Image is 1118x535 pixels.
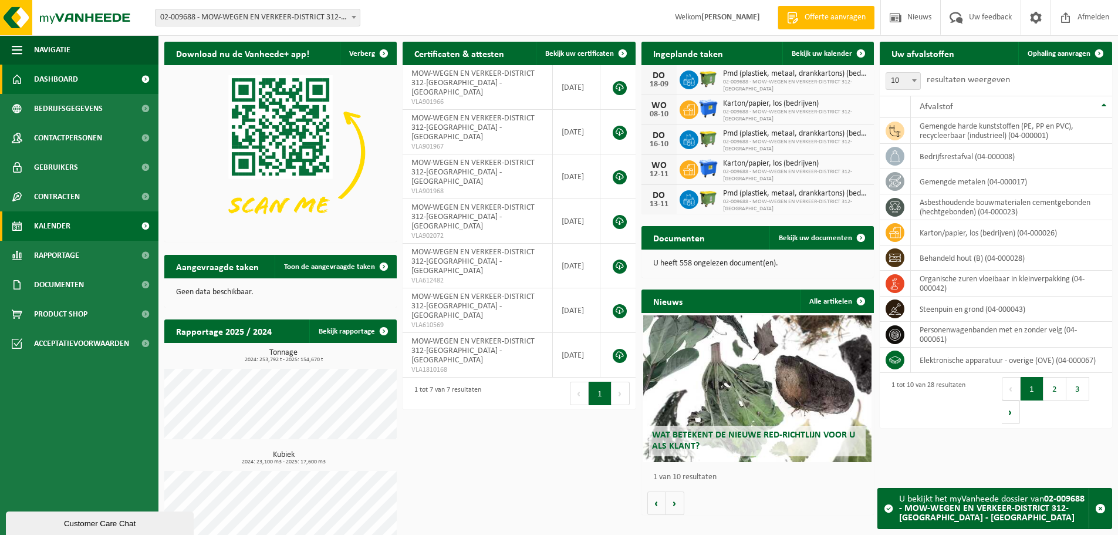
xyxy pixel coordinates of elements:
button: Verberg [340,42,396,65]
img: WB-1100-HPE-GN-50 [698,129,718,149]
h2: Uw afvalstoffen [880,42,966,65]
img: WB-1100-HPE-GN-50 [698,189,718,208]
h2: Certificaten & attesten [403,42,516,65]
p: Geen data beschikbaar. [176,288,385,297]
td: [DATE] [553,288,601,333]
span: MOW-WEGEN EN VERKEER-DISTRICT 312-[GEOGRAPHIC_DATA] - [GEOGRAPHIC_DATA] [411,69,535,97]
span: MOW-WEGEN EN VERKEER-DISTRICT 312-[GEOGRAPHIC_DATA] - [GEOGRAPHIC_DATA] [411,292,535,320]
td: [DATE] [553,199,601,244]
div: 13-11 [647,200,671,208]
td: gemengde harde kunststoffen (PE, PP en PVC), recycleerbaar (industrieel) (04-000001) [911,118,1112,144]
button: 2 [1043,377,1066,401]
td: [DATE] [553,154,601,199]
span: VLA902072 [411,231,543,241]
button: 3 [1066,377,1089,401]
div: WO [647,101,671,110]
span: MOW-WEGEN EN VERKEER-DISTRICT 312-[GEOGRAPHIC_DATA] - [GEOGRAPHIC_DATA] [411,203,535,231]
span: Karton/papier, los (bedrijven) [723,159,868,169]
span: Pmd (plastiek, metaal, drankkartons) (bedrijven) [723,189,868,198]
td: behandeld hout (B) (04-000028) [911,245,1112,271]
h2: Aangevraagde taken [164,255,271,278]
span: Wat betekent de nieuwe RED-richtlijn voor u als klant? [652,430,855,451]
div: 12-11 [647,170,671,179]
a: Bekijk uw certificaten [536,42,634,65]
td: personenwagenbanden met en zonder velg (04-000061) [911,322,1112,348]
div: DO [647,71,671,80]
span: Rapportage [34,241,79,270]
span: Karton/papier, los (bedrijven) [723,99,868,109]
button: 1 [1021,377,1043,401]
h2: Documenten [641,226,717,249]
td: asbesthoudende bouwmaterialen cementgebonden (hechtgebonden) (04-000023) [911,194,1112,220]
span: Bekijk uw kalender [792,50,852,58]
label: resultaten weergeven [927,75,1010,85]
p: U heeft 558 ongelezen document(en). [653,260,862,268]
h2: Nieuws [641,290,694,312]
span: 2024: 23,100 m3 - 2025: 17,600 m3 [170,459,397,465]
span: Kalender [34,211,70,241]
span: Navigatie [34,35,70,65]
img: WB-1100-HPE-BE-01 [698,159,718,179]
span: 02-009688 - MOW-WEGEN EN VERKEER-DISTRICT 312-KORTRIJK - KORTRIJK [156,9,360,26]
span: Toon de aangevraagde taken [284,263,375,271]
h3: Tonnage [170,349,397,363]
span: Afvalstof [920,102,953,112]
a: Ophaling aanvragen [1018,42,1111,65]
h2: Rapportage 2025 / 2024 [164,319,283,342]
span: VLA1810168 [411,365,543,375]
span: VLA612482 [411,276,543,285]
span: 2024: 253,792 t - 2025: 154,670 t [170,357,397,363]
span: Acceptatievoorwaarden [34,329,129,358]
span: Gebruikers [34,153,78,182]
div: DO [647,191,671,200]
span: Dashboard [34,65,78,94]
a: Offerte aanvragen [778,6,874,29]
span: Verberg [349,50,375,58]
div: 16-10 [647,140,671,149]
td: [DATE] [553,333,601,378]
a: Wat betekent de nieuwe RED-richtlijn voor u als klant? [643,315,871,462]
div: DO [647,131,671,140]
span: MOW-WEGEN EN VERKEER-DISTRICT 312-[GEOGRAPHIC_DATA] - [GEOGRAPHIC_DATA] [411,159,535,186]
div: WO [647,161,671,170]
span: Pmd (plastiek, metaal, drankkartons) (bedrijven) [723,69,868,79]
strong: [PERSON_NAME] [701,13,760,22]
span: 10 [886,73,920,89]
span: 02-009688 - MOW-WEGEN EN VERKEER-DISTRICT 312-[GEOGRAPHIC_DATA] [723,198,868,213]
h2: Download nu de Vanheede+ app! [164,42,321,65]
span: MOW-WEGEN EN VERKEER-DISTRICT 312-[GEOGRAPHIC_DATA] - [GEOGRAPHIC_DATA] [411,114,535,142]
span: VLA901968 [411,187,543,196]
span: MOW-WEGEN EN VERKEER-DISTRICT 312-[GEOGRAPHIC_DATA] - [GEOGRAPHIC_DATA] [411,248,535,275]
img: WB-1100-HPE-BE-01 [698,99,718,119]
a: Bekijk uw documenten [769,226,873,250]
a: Bekijk rapportage [309,319,396,343]
td: gemengde metalen (04-000017) [911,169,1112,194]
div: 1 tot 7 van 7 resultaten [408,381,481,406]
span: Pmd (plastiek, metaal, drankkartons) (bedrijven) [723,129,868,139]
span: VLA901967 [411,142,543,152]
span: Contactpersonen [34,123,102,153]
button: Previous [570,382,589,405]
td: [DATE] [553,244,601,288]
h3: Kubiek [170,451,397,465]
span: Bedrijfsgegevens [34,94,103,123]
td: [DATE] [553,65,601,110]
strong: 02-009688 - MOW-WEGEN EN VERKEER-DISTRICT 312-[GEOGRAPHIC_DATA] - [GEOGRAPHIC_DATA] [899,494,1085,523]
p: 1 van 10 resultaten [653,473,868,482]
div: 18-09 [647,80,671,89]
button: 1 [589,382,612,405]
td: steenpuin en grond (04-000043) [911,297,1112,322]
span: VLA901966 [411,97,543,107]
iframe: chat widget [6,509,196,535]
td: [DATE] [553,110,601,154]
div: 1 tot 10 van 28 resultaten [886,376,965,425]
span: Documenten [34,270,84,300]
button: Volgende [666,492,684,515]
span: VLA610569 [411,321,543,330]
span: Ophaling aanvragen [1028,50,1090,58]
td: karton/papier, los (bedrijven) (04-000026) [911,220,1112,245]
span: 02-009688 - MOW-WEGEN EN VERKEER-DISTRICT 312-[GEOGRAPHIC_DATA] [723,169,868,183]
img: WB-1100-HPE-GN-50 [698,69,718,89]
td: bedrijfsrestafval (04-000008) [911,144,1112,169]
